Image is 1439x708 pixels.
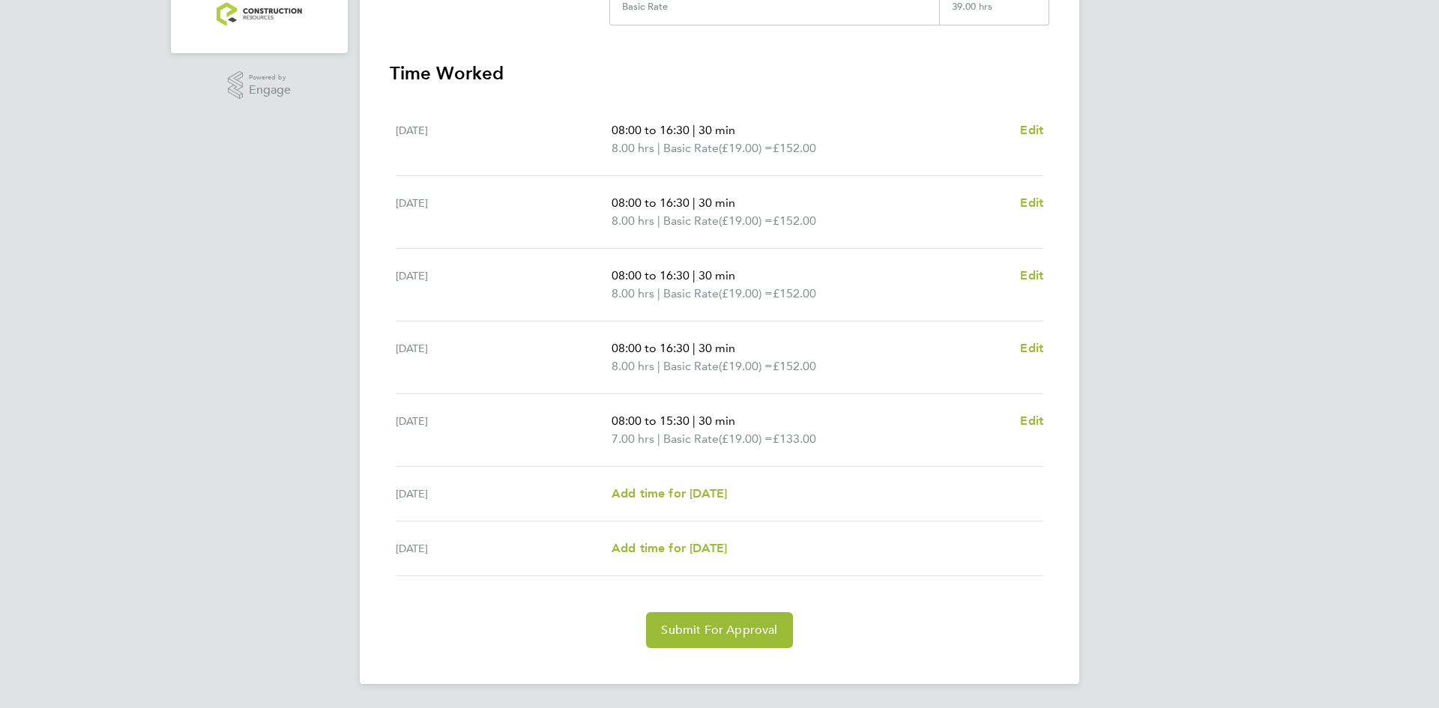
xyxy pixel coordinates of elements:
[612,268,690,282] span: 08:00 to 16:30
[693,268,696,282] span: |
[773,286,816,300] span: £152.00
[663,357,719,375] span: Basic Rate
[612,541,727,555] span: Add time for [DATE]
[693,414,696,428] span: |
[396,339,612,375] div: [DATE]
[249,71,291,84] span: Powered by
[657,359,660,373] span: |
[396,539,612,557] div: [DATE]
[663,430,719,448] span: Basic Rate
[612,341,690,355] span: 08:00 to 16:30
[693,341,696,355] span: |
[773,141,816,155] span: £152.00
[699,268,735,282] span: 30 min
[249,84,291,97] span: Engage
[693,123,696,137] span: |
[612,432,654,446] span: 7.00 hrs
[612,485,727,503] a: Add time for [DATE]
[773,432,816,446] span: £133.00
[612,539,727,557] a: Add time for [DATE]
[1020,196,1043,210] span: Edit
[657,141,660,155] span: |
[657,432,660,446] span: |
[719,359,773,373] span: (£19.00) =
[1020,339,1043,357] a: Edit
[1020,268,1043,282] span: Edit
[612,196,690,210] span: 08:00 to 16:30
[1020,412,1043,430] a: Edit
[719,214,773,228] span: (£19.00) =
[719,432,773,446] span: (£19.00) =
[612,123,690,137] span: 08:00 to 16:30
[396,267,612,303] div: [DATE]
[622,1,668,13] div: Basic Rate
[189,2,330,26] a: Go to home page
[390,61,1049,85] h3: Time Worked
[1020,123,1043,137] span: Edit
[693,196,696,210] span: |
[612,214,654,228] span: 8.00 hrs
[663,139,719,157] span: Basic Rate
[396,412,612,448] div: [DATE]
[699,196,735,210] span: 30 min
[1020,194,1043,212] a: Edit
[612,359,654,373] span: 8.00 hrs
[612,486,727,500] span: Add time for [DATE]
[228,71,292,100] a: Powered byEngage
[699,123,735,137] span: 30 min
[612,141,654,155] span: 8.00 hrs
[396,194,612,230] div: [DATE]
[699,341,735,355] span: 30 min
[663,285,719,303] span: Basic Rate
[657,214,660,228] span: |
[1020,341,1043,355] span: Edit
[663,212,719,230] span: Basic Rate
[1020,414,1043,428] span: Edit
[217,2,303,26] img: construction-resources-logo-retina.png
[396,121,612,157] div: [DATE]
[719,286,773,300] span: (£19.00) =
[939,1,1049,25] div: 39.00 hrs
[612,286,654,300] span: 8.00 hrs
[1020,267,1043,285] a: Edit
[773,359,816,373] span: £152.00
[646,612,792,648] button: Submit For Approval
[699,414,735,428] span: 30 min
[773,214,816,228] span: £152.00
[1020,121,1043,139] a: Edit
[661,623,777,638] span: Submit For Approval
[657,286,660,300] span: |
[719,141,773,155] span: (£19.00) =
[612,414,690,428] span: 08:00 to 15:30
[396,485,612,503] div: [DATE]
